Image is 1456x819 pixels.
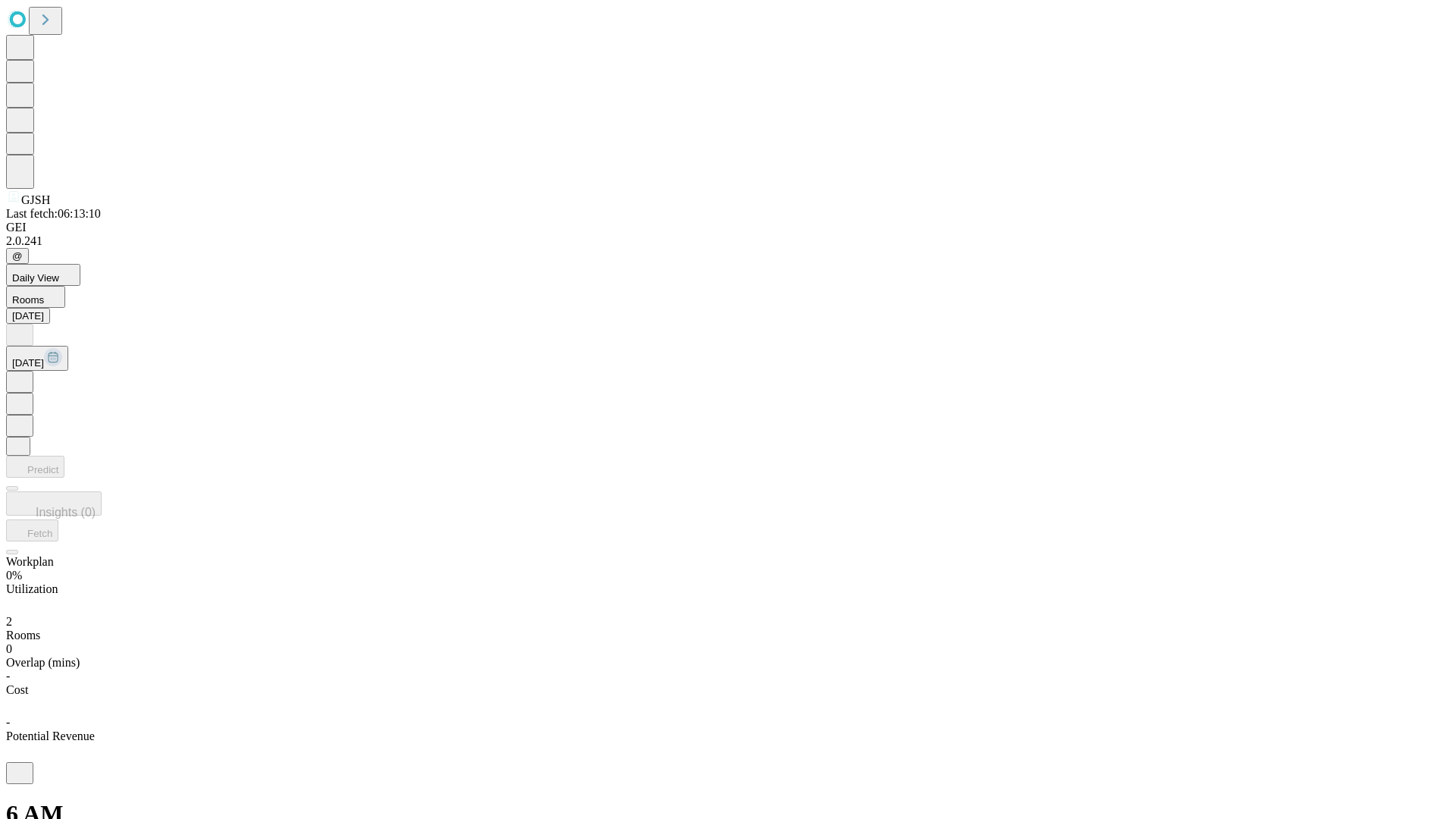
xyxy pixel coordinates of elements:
span: Utilization [6,582,58,595]
button: Rooms [6,286,65,308]
button: [DATE] [6,346,68,371]
div: GEI [6,221,1450,234]
button: Fetch [6,519,58,541]
span: Potential Revenue [6,730,95,742]
span: Daily View [12,272,59,284]
span: 0% [6,569,22,582]
span: 0 [6,642,12,655]
span: 2 [6,615,12,628]
span: Overlap (mins) [6,656,80,669]
button: [DATE] [6,308,50,324]
button: Daily View [6,264,80,286]
span: GJSH [21,193,50,206]
span: Rooms [12,294,44,306]
span: Insights (0) [36,506,96,519]
span: Cost [6,683,28,696]
span: - [6,670,10,682]
span: @ [12,250,23,262]
span: Last fetch: 06:13:10 [6,207,101,220]
button: Predict [6,456,64,478]
span: - [6,716,10,729]
button: @ [6,248,29,264]
span: [DATE] [12,357,44,369]
div: 2.0.241 [6,234,1450,248]
span: Workplan [6,555,54,568]
button: Insights (0) [6,491,102,516]
span: Rooms [6,629,40,642]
